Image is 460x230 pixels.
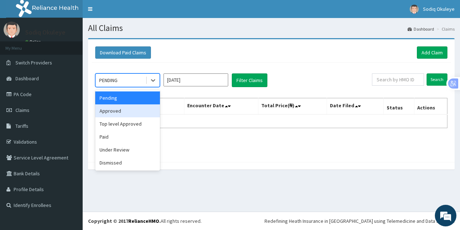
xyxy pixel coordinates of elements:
[88,23,455,33] h1: All Claims
[372,73,424,86] input: Search by HMO ID
[95,130,160,143] div: Paid
[427,73,447,86] input: Search
[383,98,414,115] th: Status
[232,73,267,87] button: Filter Claims
[408,26,434,32] a: Dashboard
[264,217,455,225] div: Redefining Heath Insurance in [GEOGRAPHIC_DATA] using Telemedicine and Data Science!
[15,59,52,66] span: Switch Providers
[95,46,151,59] button: Download Paid Claims
[414,98,447,115] th: Actions
[83,212,460,230] footer: All rights reserved.
[95,156,160,169] div: Dismissed
[410,5,419,14] img: User Image
[164,73,228,86] input: Select Month and Year
[99,77,118,84] div: PENDING
[15,123,28,129] span: Tariffs
[25,29,65,36] p: Sodiq Okuleye
[4,22,20,38] img: User Image
[423,6,455,12] span: Sodiq Okuleye
[184,98,258,115] th: Encounter Date
[95,91,160,104] div: Pending
[95,104,160,117] div: Approved
[417,46,447,59] a: Add Claim
[15,107,29,113] span: Claims
[15,75,39,82] span: Dashboard
[435,26,455,32] li: Claims
[88,218,161,224] strong: Copyright © 2017 .
[327,98,383,115] th: Date Filed
[95,143,160,156] div: Under Review
[25,39,42,44] a: Online
[95,117,160,130] div: Top level Approved
[128,218,159,224] a: RelianceHMO
[258,98,327,115] th: Total Price(₦)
